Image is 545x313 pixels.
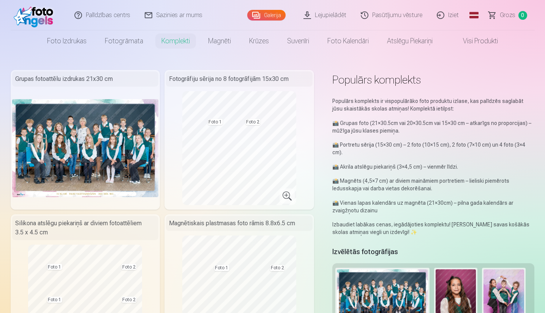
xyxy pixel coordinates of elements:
div: Grupas fotoattēlu izdrukas 21x30 cm [12,71,159,87]
h5: Izvēlētās fotogrāfijas [332,247,398,257]
span: 0 [518,11,527,20]
a: Atslēgu piekariņi [378,30,442,52]
p: Izbaudiet labākas cenas, iegādājoties komplektu! [PERSON_NAME] savas košākās skolas atmiņas viegl... [332,221,535,236]
span: Grozs [500,11,515,20]
a: Foto izdrukas [38,30,96,52]
p: 📸 Grupas foto (21×30.5cm vai 20×30.5cm vai 15×30 cm – atkarīgs no proporcijas) – mūžīga jūsu klas... [332,119,535,134]
img: /fa1 [14,3,57,27]
p: 📸 Vienas lapas kalendārs uz magnēta (21×30cm) – pilna gada kalendārs ar zvaigžņotu dizainu [332,199,535,214]
div: Silikona atslēgu piekariņš ar diviem fotoattēliem 3.5 x 4.5 cm [12,216,159,240]
p: 📸 Akrila atslēgu piekariņš (3×4,5 cm) – vienmēr līdzi. [332,163,535,171]
p: Populārs komplekts ir vispopulārāko foto produktu izlase, kas palīdzēs saglabāt jūsu skaistākās s... [332,97,535,112]
a: Magnēti [199,30,240,52]
p: 📸 Magnēts (4,5×7 cm) ar diviem maināmiem portretiem – lieliski piemērots ledusskapja vai darba vi... [332,177,535,192]
h1: Populārs komplekts [332,73,535,87]
a: Galerija [247,10,286,21]
a: Suvenīri [278,30,318,52]
a: Visi produkti [442,30,507,52]
a: Krūzes [240,30,278,52]
div: Fotogrāfiju sērija no 8 fotogrāfijām 15x30 cm [166,71,313,87]
p: 📸 Portretu sērija (15×30 cm) – 2 foto (10×15 cm), 2 foto (7×10 cm) un 4 foto (3×4 cm). [332,141,535,156]
a: Foto kalendāri [318,30,378,52]
div: Magnētiskais plastmasas foto rāmis 8.8x6.5 cm [166,216,313,231]
a: Fotogrāmata [96,30,152,52]
a: Komplekti [152,30,199,52]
